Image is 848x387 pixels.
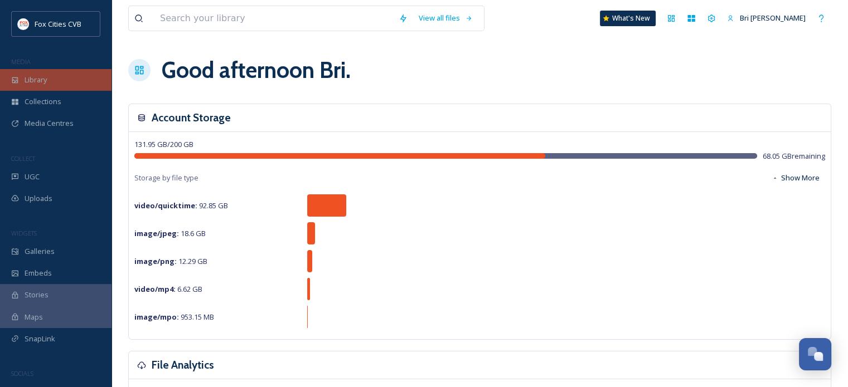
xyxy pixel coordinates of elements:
[25,312,43,322] span: Maps
[766,167,825,189] button: Show More
[134,312,179,322] strong: image/mpo :
[11,229,37,237] span: WIDGETS
[25,246,55,257] span: Galleries
[413,7,478,29] a: View all files
[134,228,206,238] span: 18.6 GB
[134,228,179,238] strong: image/jpeg :
[25,334,55,344] span: SnapLink
[763,151,825,161] span: 68.05 GB remaining
[134,284,202,294] span: 6.62 GB
[740,13,806,23] span: Bri [PERSON_NAME]
[25,75,47,85] span: Library
[134,256,207,266] span: 12.29 GB
[134,200,228,210] span: 92.85 GB
[134,139,193,149] span: 131.95 GB / 200 GB
[11,57,31,66] span: MEDIA
[134,312,214,322] span: 953.15 MB
[154,6,393,31] input: Search your library
[134,173,198,183] span: Storage by file type
[25,172,40,182] span: UGC
[25,96,61,107] span: Collections
[25,193,52,204] span: Uploads
[152,110,231,126] h3: Account Storage
[134,200,197,210] strong: video/quicktime :
[11,369,33,378] span: SOCIALS
[35,19,81,29] span: Fox Cities CVB
[799,338,831,370] button: Open Chat
[721,7,811,29] a: Bri [PERSON_NAME]
[18,18,29,30] img: images.png
[25,268,52,278] span: Embeds
[25,290,49,300] span: Stories
[11,154,35,163] span: COLLECT
[152,357,214,373] h3: File Analytics
[134,256,177,266] strong: image/png :
[134,284,176,294] strong: video/mp4 :
[162,53,351,87] h1: Good afternoon Bri .
[600,11,656,26] a: What's New
[25,118,74,129] span: Media Centres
